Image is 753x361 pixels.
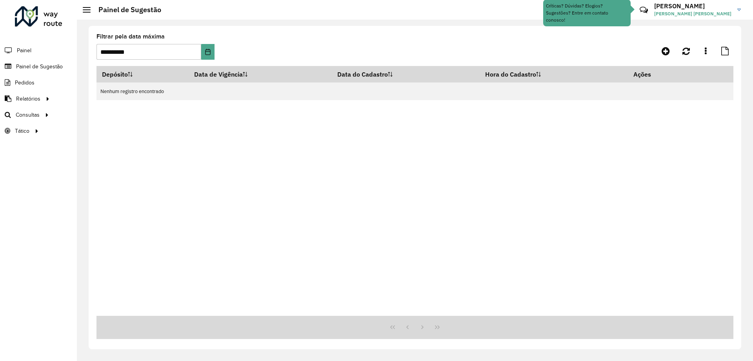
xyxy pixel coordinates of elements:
button: Choose Date [201,44,214,60]
span: Pedidos [15,79,35,87]
a: Contato Rápido [635,2,652,18]
span: [PERSON_NAME] [PERSON_NAME] [654,10,731,17]
span: Consultas [16,111,40,119]
th: Hora do Cadastro [480,66,628,82]
th: Ações [628,66,675,82]
th: Depósito [96,66,189,82]
span: Painel de Sugestão [16,62,63,71]
h2: Painel de Sugestão [91,5,161,14]
span: Tático [15,127,29,135]
span: Relatórios [16,95,40,103]
span: Painel [17,46,31,55]
th: Data do Cadastro [332,66,480,82]
h3: [PERSON_NAME] [654,2,731,10]
td: Nenhum registro encontrado [96,82,733,100]
th: Data de Vigência [189,66,332,82]
label: Filtrar pela data máxima [96,32,165,41]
